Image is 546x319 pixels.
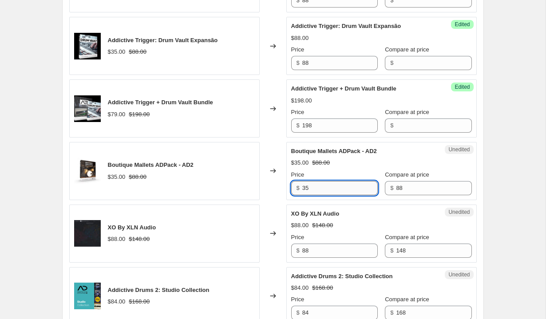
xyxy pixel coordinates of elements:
[390,247,393,254] span: $
[291,148,377,154] span: Boutique Mallets ADPack - AD2
[291,97,312,104] span: $198.00
[291,85,396,92] span: Addictive Trigger + Drum Vault Bundle
[291,46,305,53] span: Price
[291,284,309,291] span: $84.00
[390,59,393,66] span: $
[385,46,429,53] span: Compare at price
[312,284,333,291] span: $168.00
[297,247,300,254] span: $
[108,298,126,305] span: $84.00
[297,185,300,191] span: $
[297,59,300,66] span: $
[108,37,218,43] span: Addictive Trigger: Drum Vault Expansão
[108,287,210,293] span: Addictive Drums 2: Studio Collection
[108,224,156,231] span: XO By XLN Audio
[455,83,470,91] span: Edited
[74,33,101,59] img: Imagem_20-08-2024_as_17.07_80x.jpg
[108,99,213,106] span: Addictive Trigger + Drum Vault Bundle
[129,111,150,118] span: $198.00
[291,171,305,178] span: Price
[291,23,401,29] span: Addictive Trigger: Drum Vault Expansão
[74,220,101,247] img: Imagem21-08-2024as18.43_80x.jpg
[74,283,101,309] img: Imagem21-08-2024as12.58_80x.jpg
[448,146,470,153] span: Unedited
[291,273,393,280] span: Addictive Drums 2: Studio Collection
[291,210,340,217] span: XO By XLN Audio
[448,271,470,278] span: Unedited
[129,298,150,305] span: $168.00
[390,185,393,191] span: $
[312,222,333,228] span: $148.00
[312,159,330,166] span: $88.00
[129,48,146,55] span: $88.00
[129,173,146,180] span: $88.00
[129,236,150,242] span: $148.00
[385,109,429,115] span: Compare at price
[291,109,305,115] span: Price
[291,159,309,166] span: $35.00
[455,21,470,28] span: Edited
[291,35,309,41] span: $88.00
[291,222,309,228] span: $88.00
[291,234,305,240] span: Price
[448,209,470,216] span: Unedited
[291,296,305,303] span: Price
[108,173,126,180] span: $35.00
[385,171,429,178] span: Compare at price
[108,161,194,168] span: Boutique Mallets ADPack - AD2
[74,95,101,122] img: Imagem20-08-2024as17.06_80x.jpg
[108,236,126,242] span: $88.00
[297,309,300,316] span: $
[108,48,126,55] span: $35.00
[390,122,393,129] span: $
[74,158,101,184] img: Imagem20-08-2024as15.57_80x.jpg
[385,296,429,303] span: Compare at price
[385,234,429,240] span: Compare at price
[297,122,300,129] span: $
[108,111,126,118] span: $79.00
[390,309,393,316] span: $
